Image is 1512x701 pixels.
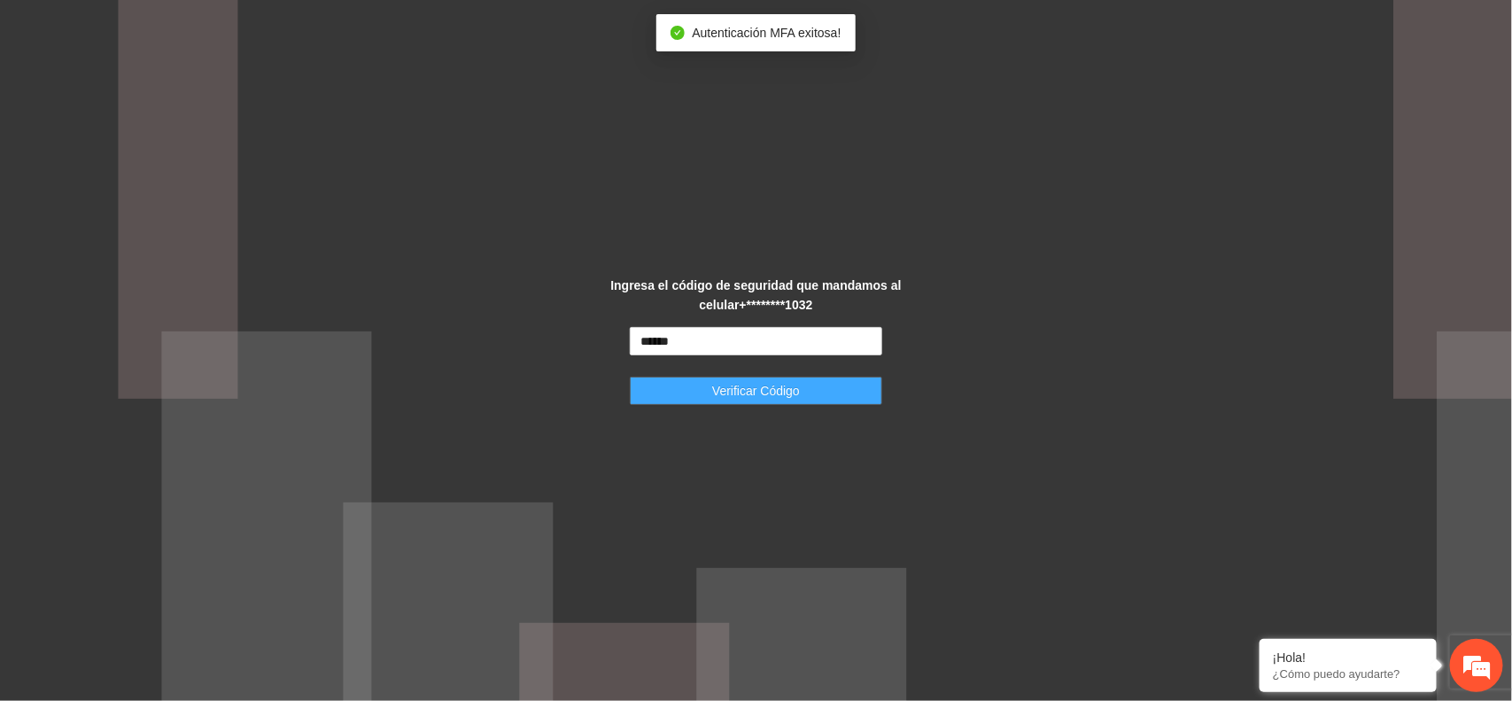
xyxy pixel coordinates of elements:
span: Estamos en línea. [103,237,244,416]
div: Minimizar ventana de chat en vivo [291,9,333,51]
strong: Ingresa el código de seguridad que mandamos al celular +********1032 [610,278,901,312]
div: Chatee con nosotros ahora [92,90,298,113]
div: ¡Hola! [1273,650,1423,665]
span: check-circle [671,26,685,40]
span: Autenticación MFA exitosa! [692,26,841,40]
textarea: Escriba su mensaje y pulse “Intro” [9,484,337,546]
button: Verificar Código [630,377,882,405]
span: Verificar Código [712,381,800,401]
p: ¿Cómo puedo ayudarte? [1273,667,1423,681]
